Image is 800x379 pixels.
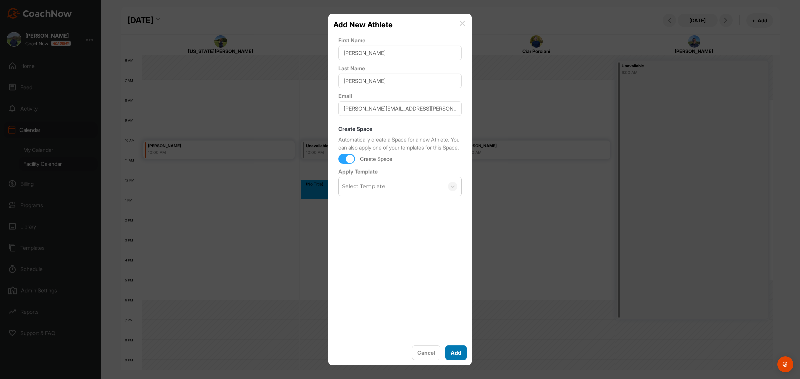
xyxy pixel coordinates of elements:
h2: Add New Athlete [333,19,393,30]
div: Select Template [342,183,385,190]
label: Last Name [338,64,462,72]
img: info [460,21,465,26]
button: Cancel [412,345,440,360]
label: Apply Template [338,168,462,176]
button: Add [445,345,467,360]
span: Create Space [360,156,392,163]
label: First Name [338,36,462,44]
p: Create Space [338,125,462,133]
label: Email [338,92,462,100]
p: Automatically create a Space for a new Athlete. You can also apply one of your templates for this... [338,136,462,152]
div: Open Intercom Messenger [777,356,793,372]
